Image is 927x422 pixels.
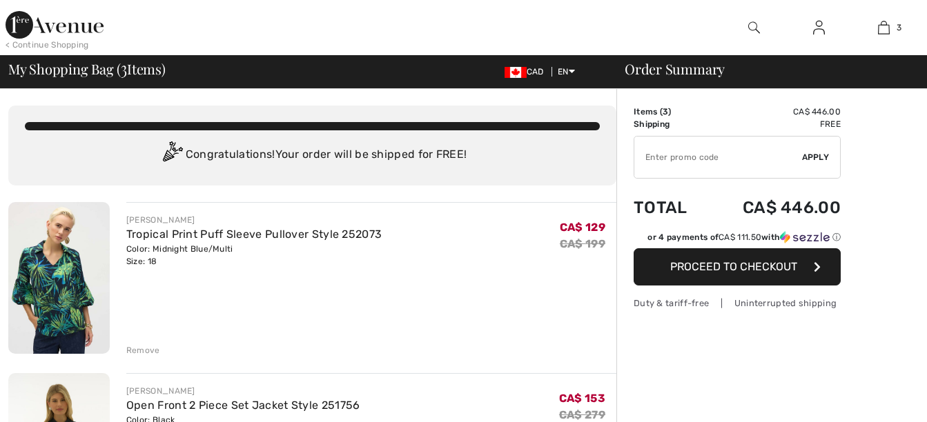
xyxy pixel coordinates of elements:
span: Apply [802,151,830,163]
img: My Bag [878,19,890,36]
td: Items ( ) [634,105,707,118]
span: CAD [505,67,549,77]
span: Proceed to Checkout [670,260,797,273]
a: Sign In [802,19,836,37]
span: 3 [121,59,127,77]
span: 3 [897,21,901,34]
img: Congratulation2.svg [158,141,186,169]
td: Total [634,184,707,231]
span: EN [558,67,575,77]
a: 3 [852,19,915,36]
div: Order Summary [608,62,919,76]
img: search the website [748,19,760,36]
img: 1ère Avenue [6,11,104,39]
img: Tropical Print Puff Sleeve Pullover Style 252073 [8,202,110,354]
a: Open Front 2 Piece Set Jacket Style 251756 [126,399,360,412]
td: Free [707,118,841,130]
span: CA$ 129 [560,221,605,234]
td: CA$ 446.00 [707,184,841,231]
s: CA$ 199 [560,237,605,250]
div: [PERSON_NAME] [126,214,382,226]
span: 3 [663,107,668,117]
img: Canadian Dollar [505,67,527,78]
div: or 4 payments ofCA$ 111.50withSezzle Click to learn more about Sezzle [634,231,841,248]
div: or 4 payments of with [647,231,841,243]
img: My Info [813,19,825,36]
div: Color: Midnight Blue/Multi Size: 18 [126,243,382,268]
a: Tropical Print Puff Sleeve Pullover Style 252073 [126,228,382,241]
div: Remove [126,344,160,356]
button: Proceed to Checkout [634,248,841,285]
img: Sezzle [780,231,830,243]
td: CA$ 446.00 [707,105,841,118]
s: CA$ 279 [559,408,605,421]
td: Shipping [634,118,707,130]
span: CA$ 111.50 [719,232,761,242]
span: My Shopping Bag ( Items) [8,62,166,76]
div: Congratulations! Your order will be shipped for FREE! [25,141,600,169]
input: Promo code [634,137,802,178]
div: [PERSON_NAME] [126,385,360,397]
div: < Continue Shopping [6,39,89,51]
span: CA$ 153 [559,392,605,405]
div: Duty & tariff-free | Uninterrupted shipping [634,297,841,310]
